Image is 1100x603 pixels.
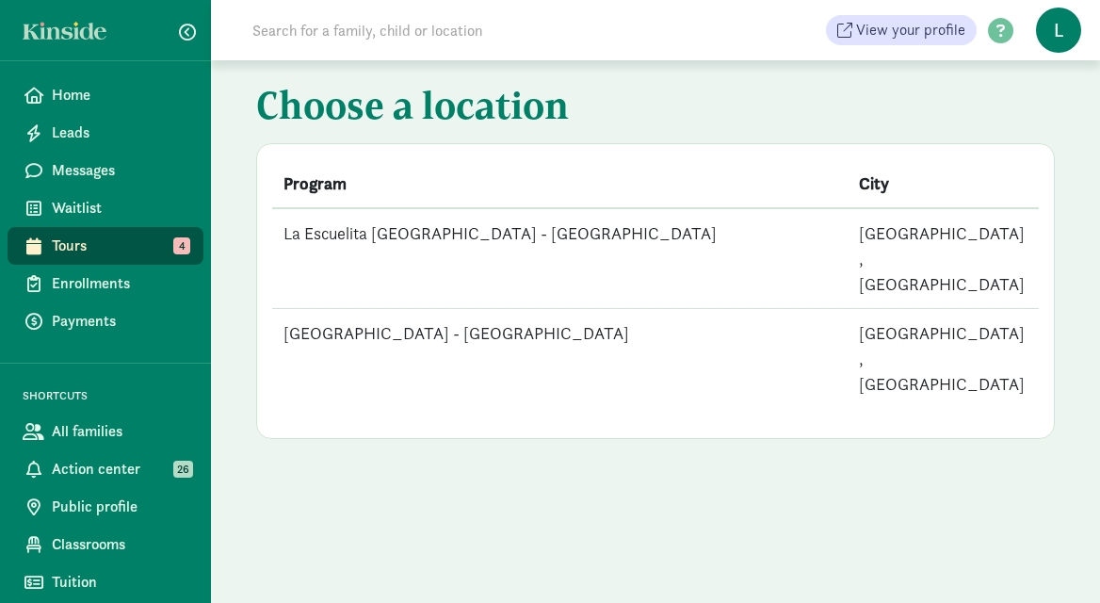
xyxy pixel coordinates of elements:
span: 26 [173,461,193,478]
a: Messages [8,152,203,189]
span: Messages [52,159,188,182]
h1: Choose a location [256,83,1055,136]
a: Tours 4 [8,227,203,265]
span: 4 [173,237,190,254]
span: Payments [52,310,188,333]
a: View your profile [826,15,977,45]
td: [GEOGRAPHIC_DATA] - [GEOGRAPHIC_DATA] [272,309,848,409]
span: Classrooms [52,533,188,556]
span: All families [52,420,188,443]
span: Public profile [52,496,188,518]
span: Action center [52,458,188,481]
span: Tuition [52,571,188,594]
a: Home [8,76,203,114]
span: View your profile [856,19,965,41]
span: Tours [52,235,188,257]
a: Public profile [8,488,203,526]
input: Search for a family, child or location [241,11,769,49]
a: Waitlist [8,189,203,227]
span: Home [52,84,188,106]
span: Leads [52,122,188,144]
span: Enrollments [52,272,188,295]
a: Tuition [8,563,203,601]
th: Program [272,159,848,208]
a: Payments [8,302,203,340]
a: Action center 26 [8,450,203,488]
th: City [848,159,1040,208]
span: L [1036,8,1081,53]
td: La Escuelita [GEOGRAPHIC_DATA] - [GEOGRAPHIC_DATA] [272,208,848,309]
a: Classrooms [8,526,203,563]
a: Enrollments [8,265,203,302]
a: All families [8,413,203,450]
iframe: Chat Widget [1006,513,1100,603]
span: Waitlist [52,197,188,220]
td: [GEOGRAPHIC_DATA], [GEOGRAPHIC_DATA] [848,309,1040,409]
td: [GEOGRAPHIC_DATA], [GEOGRAPHIC_DATA] [848,208,1040,309]
a: Leads [8,114,203,152]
